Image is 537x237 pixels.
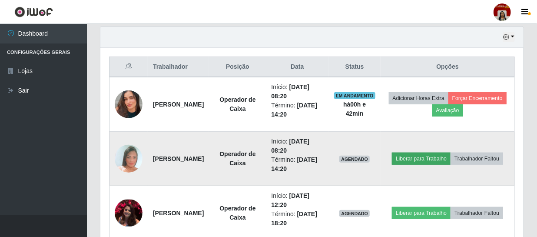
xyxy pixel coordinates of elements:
[272,192,310,208] time: [DATE] 12:20
[14,7,53,17] img: CoreUI Logo
[339,156,370,163] span: AGENDADO
[219,205,255,221] strong: Operador de Caixa
[272,101,324,119] li: Término:
[389,92,448,104] button: Adicionar Horas Extra
[451,207,503,219] button: Trabalhador Faltou
[392,153,451,165] button: Liberar para Trabalho
[343,101,366,117] strong: há 00 h e 42 min
[381,57,514,77] th: Opções
[209,57,266,77] th: Posição
[272,210,324,228] li: Término:
[272,155,324,174] li: Término:
[115,200,143,227] img: 1634512903714.jpeg
[272,138,310,154] time: [DATE] 08:20
[432,104,463,117] button: Avaliação
[448,92,507,104] button: Forçar Encerramento
[272,83,324,101] li: Início:
[115,138,143,179] img: 1737214491896.jpeg
[272,83,310,100] time: [DATE] 08:20
[148,57,209,77] th: Trabalhador
[153,155,204,162] strong: [PERSON_NAME]
[219,96,255,112] strong: Operador de Caixa
[153,101,204,108] strong: [PERSON_NAME]
[219,150,255,167] strong: Operador de Caixa
[451,153,503,165] button: Trabalhador Faltou
[392,207,451,219] button: Liberar para Trabalho
[115,80,143,129] img: 1750801890236.jpeg
[266,57,329,77] th: Data
[334,92,375,99] span: EM ANDAMENTO
[328,57,381,77] th: Status
[339,210,370,217] span: AGENDADO
[153,210,204,217] strong: [PERSON_NAME]
[272,137,324,155] li: Início:
[272,191,324,210] li: Início:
